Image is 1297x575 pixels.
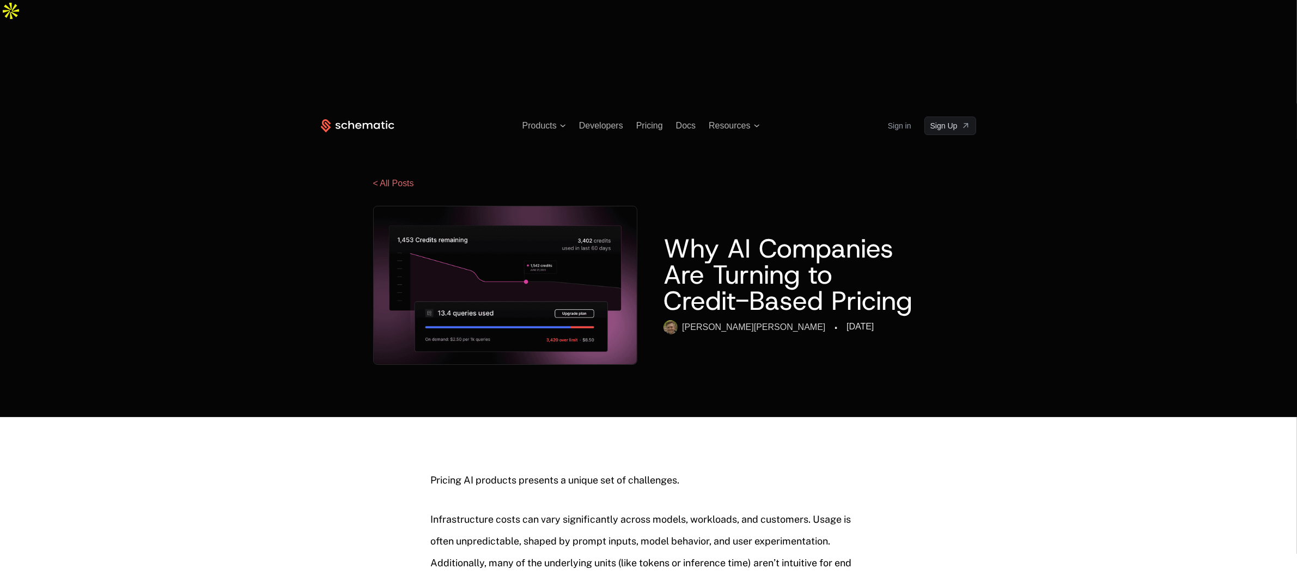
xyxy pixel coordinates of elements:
span: Products [522,121,557,131]
a: Sign in [888,117,911,134]
h1: Why AI Companies Are Turning to Credit-Based Pricing [663,235,924,314]
a: < All Posts [373,179,414,188]
div: · [834,320,838,335]
a: Docs [676,121,696,130]
img: Pillar - Credits AI [374,206,637,364]
a: Pricing [636,121,663,130]
a: Developers [579,121,623,130]
p: Pricing AI products presents a unique set of challenges. [431,469,867,491]
div: [PERSON_NAME] [PERSON_NAME] [682,321,825,334]
span: Sign Up [930,120,958,131]
div: [DATE] [847,320,874,333]
span: Resources [709,121,750,131]
a: [object Object] [924,117,977,135]
img: Ryan Echternacht [663,320,678,334]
